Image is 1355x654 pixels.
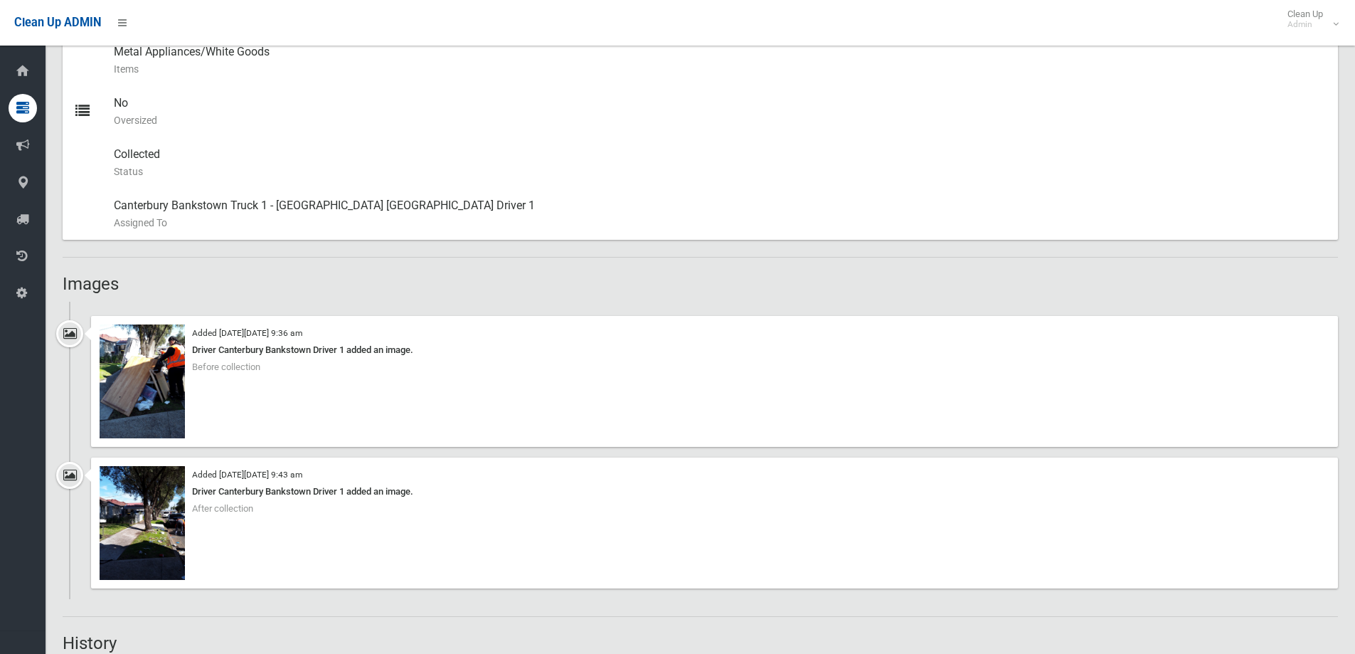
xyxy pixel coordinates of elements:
span: After collection [192,503,253,514]
span: Clean Up [1280,9,1337,30]
small: Admin [1287,19,1323,30]
div: Canterbury Bankstown Truck 1 - [GEOGRAPHIC_DATA] [GEOGRAPHIC_DATA] Driver 1 [114,189,1327,240]
span: Clean Up ADMIN [14,16,101,29]
small: Added [DATE][DATE] 9:43 am [192,470,302,480]
div: No [114,86,1327,137]
div: Driver Canterbury Bankstown Driver 1 added an image. [100,342,1329,359]
img: 2025-08-1309.35.497337143262258984505.jpg [100,325,185,438]
small: Items [114,60,1327,78]
img: 2025-08-1309.43.444059341085181492182.jpg [100,466,185,580]
small: Status [114,163,1327,180]
span: Before collection [192,362,260,372]
small: Added [DATE][DATE] 9:36 am [192,328,302,338]
small: Oversized [114,112,1327,129]
div: Driver Canterbury Bankstown Driver 1 added an image. [100,483,1329,500]
h2: History [63,634,1338,653]
h2: Images [63,275,1338,293]
div: Collected [114,137,1327,189]
small: Assigned To [114,214,1327,231]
